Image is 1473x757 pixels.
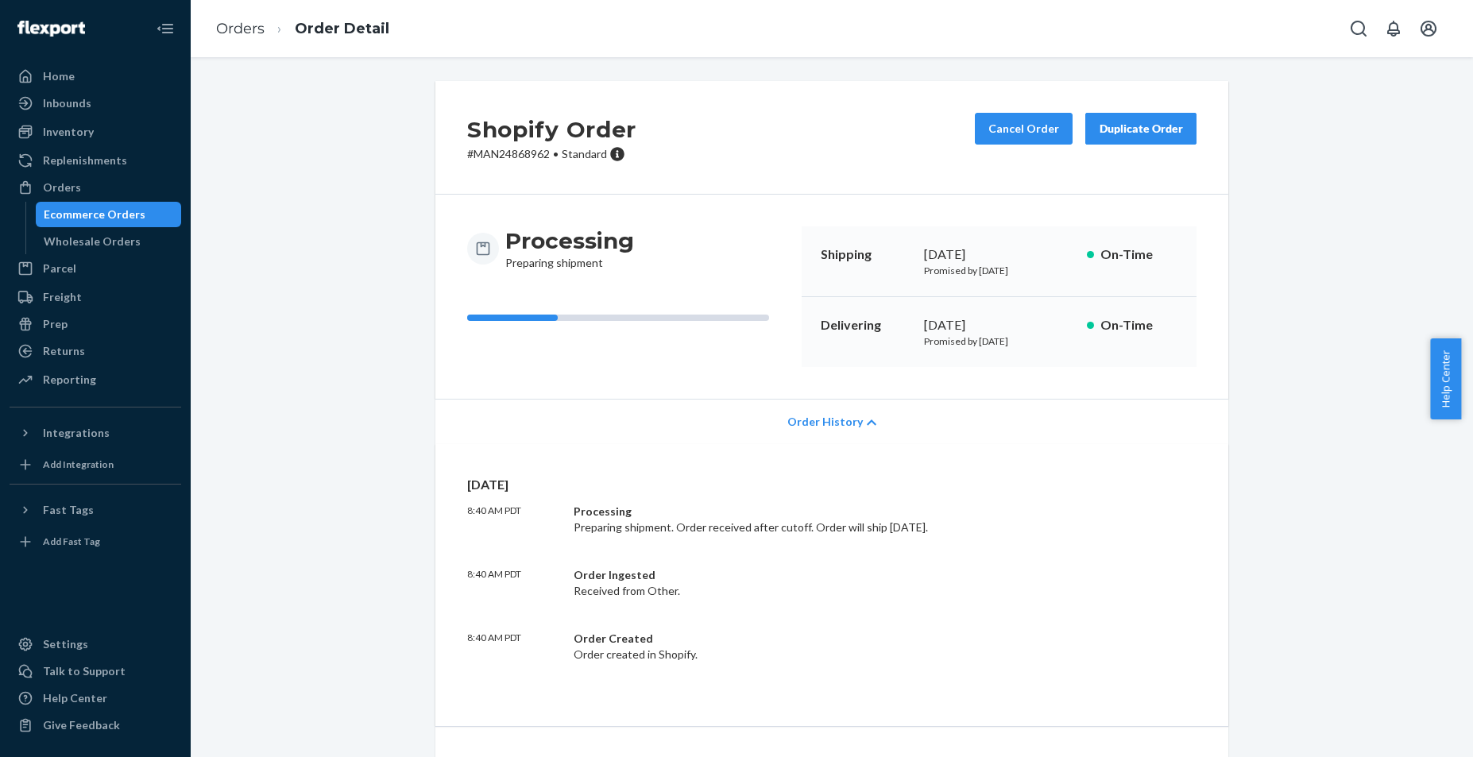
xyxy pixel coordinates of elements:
div: Fast Tags [43,502,94,518]
div: Talk to Support [43,663,126,679]
div: Order created in Shopify. [574,631,1043,662]
img: Flexport logo [17,21,85,37]
div: Received from Other. [574,567,1043,599]
a: Add Integration [10,452,181,477]
span: Standard [562,147,607,160]
a: Settings [10,631,181,657]
button: Integrations [10,420,181,446]
p: On-Time [1100,316,1177,334]
h2: Shopify Order [467,113,636,146]
a: Freight [10,284,181,310]
a: Wholesale Orders [36,229,182,254]
a: Inventory [10,119,181,145]
div: Inventory [43,124,94,140]
div: Replenishments [43,153,127,168]
div: Reporting [43,372,96,388]
button: Duplicate Order [1085,113,1197,145]
div: Freight [43,289,82,305]
h3: Processing [505,226,634,255]
div: Order Created [574,631,1043,647]
div: Add Integration [43,458,114,471]
p: Shipping [821,245,911,264]
a: Order Detail [295,20,389,37]
a: Orders [10,175,181,200]
p: 8:40 AM PDT [467,631,561,662]
button: Give Feedback [10,713,181,738]
p: [DATE] [467,476,1197,494]
div: Settings [43,636,88,652]
a: Reporting [10,367,181,392]
div: [DATE] [924,245,1074,264]
a: Orders [216,20,265,37]
div: [DATE] [924,316,1074,334]
button: Close Navigation [149,13,181,44]
a: Returns [10,338,181,364]
div: Ecommerce Orders [44,207,145,222]
button: Fast Tags [10,497,181,523]
div: Returns [43,343,85,359]
a: Add Fast Tag [10,529,181,554]
div: Duplicate Order [1099,121,1183,137]
span: Order History [787,414,863,430]
p: Promised by [DATE] [924,334,1074,348]
button: Cancel Order [975,113,1073,145]
a: Replenishments [10,148,181,173]
a: Inbounds [10,91,181,116]
p: # MAN24868962 [467,146,636,162]
div: Integrations [43,425,110,441]
div: Preparing shipment [505,226,634,271]
div: Order Ingested [574,567,1043,583]
a: Prep [10,311,181,337]
button: Open notifications [1378,13,1409,44]
ol: breadcrumbs [203,6,402,52]
p: On-Time [1100,245,1177,264]
a: Talk to Support [10,659,181,684]
a: Ecommerce Orders [36,202,182,227]
div: Help Center [43,690,107,706]
div: Inbounds [43,95,91,111]
div: Parcel [43,261,76,276]
div: Home [43,68,75,84]
div: Orders [43,180,81,195]
div: Preparing shipment. Order received after cutoff. Order will ship [DATE]. [574,504,1043,535]
p: 8:40 AM PDT [467,504,561,535]
a: Home [10,64,181,89]
p: Delivering [821,316,911,334]
a: Help Center [10,686,181,711]
div: Add Fast Tag [43,535,100,548]
span: • [553,147,559,160]
button: Open account menu [1413,13,1444,44]
p: 8:40 AM PDT [467,567,561,599]
p: Promised by [DATE] [924,264,1074,277]
div: Processing [574,504,1043,519]
div: Give Feedback [43,717,120,733]
button: Help Center [1430,338,1461,419]
div: Prep [43,316,68,332]
div: Wholesale Orders [44,234,141,249]
button: Open Search Box [1343,13,1374,44]
a: Parcel [10,256,181,281]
